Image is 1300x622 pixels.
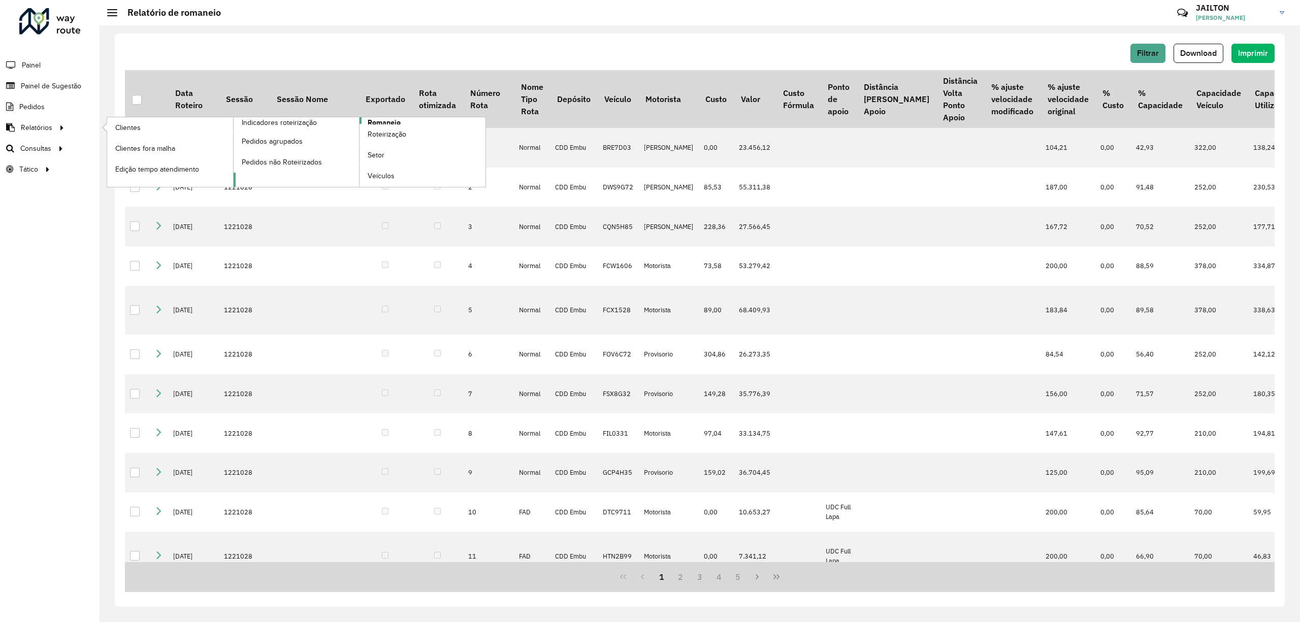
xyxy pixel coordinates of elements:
a: Pedidos agrupados [234,131,360,151]
td: 89,00 [699,286,734,335]
td: [DATE] [168,532,219,581]
button: Filtrar [1130,44,1165,63]
td: 0,00 [1095,207,1130,246]
td: 70,00 [1189,532,1248,581]
span: Painel de Sugestão [21,81,81,91]
td: [PERSON_NAME] [639,128,699,168]
th: Sessão Nome [270,70,359,128]
td: 6 [463,335,514,374]
td: 0,00 [699,532,734,581]
button: 1 [652,567,671,586]
th: Distância [PERSON_NAME] Apoio [857,70,936,128]
td: 304,86 [699,335,734,374]
td: 89,58 [1131,286,1189,335]
td: 56,40 [1131,335,1189,374]
td: 378,00 [1189,246,1248,286]
span: Indicadores roteirização [242,117,317,128]
td: 200,00 [1041,493,1095,532]
span: Tático [19,164,38,175]
td: 70,52 [1131,207,1189,246]
span: Download [1180,49,1217,57]
button: Next Page [747,567,767,586]
th: % ajuste velocidade original [1041,70,1095,128]
td: 378,00 [1189,286,1248,335]
span: Roteirização [368,129,406,140]
button: 2 [671,567,690,586]
td: Normal [514,246,550,286]
td: 0,00 [1095,286,1130,335]
td: 0,00 [1095,335,1130,374]
td: Motorista [639,532,699,581]
td: [PERSON_NAME] [639,168,699,207]
td: 252,00 [1189,168,1248,207]
td: GCP4H35 [598,453,639,493]
span: Relatórios [21,122,52,133]
td: 159,02 [699,453,734,493]
th: Exportado [359,70,412,128]
td: 1221028 [219,246,270,286]
td: 85,53 [699,168,734,207]
span: [PERSON_NAME] [1196,13,1272,22]
th: % Custo [1095,70,1130,128]
td: 84,54 [1041,335,1095,374]
td: 210,00 [1189,413,1248,453]
span: Painel [22,60,41,71]
td: FSX8G32 [598,374,639,414]
td: 95,09 [1131,453,1189,493]
td: 92,77 [1131,413,1189,453]
td: [DATE] [168,493,219,532]
td: DWS9G72 [598,168,639,207]
td: [DATE] [168,286,219,335]
td: 70,00 [1189,493,1248,532]
span: Consultas [20,143,51,154]
span: Clientes [115,122,141,133]
td: CDD Embu [550,413,597,453]
span: Romaneio [368,117,401,128]
td: 200,00 [1041,246,1095,286]
td: CDD Embu [550,286,597,335]
td: 3 [463,207,514,246]
td: 252,00 [1189,374,1248,414]
td: FAD [514,532,550,581]
td: 55.311,38 [734,168,776,207]
td: 2 [463,168,514,207]
td: 210,00 [1189,453,1248,493]
td: UDC Full Lapa [821,493,856,532]
td: 35.776,39 [734,374,776,414]
td: 53.279,42 [734,246,776,286]
td: 1221028 [219,286,270,335]
td: FCW1606 [598,246,639,286]
td: Normal [514,374,550,414]
td: 26.273,35 [734,335,776,374]
td: CDD Embu [550,246,597,286]
span: Imprimir [1238,49,1268,57]
td: CDD Embu [550,532,597,581]
td: 0,00 [1095,168,1130,207]
td: 0,00 [1095,453,1130,493]
th: Distância Volta Ponto Apoio [936,70,984,128]
td: CDD Embu [550,335,597,374]
th: Depósito [550,70,597,128]
td: 1221028 [219,207,270,246]
th: Nome Tipo Rota [514,70,550,128]
td: 1221028 [219,532,270,581]
td: CDD Embu [550,453,597,493]
td: 7 [463,374,514,414]
span: Edição tempo atendimento [115,164,199,175]
td: 0,00 [1095,532,1130,581]
th: % ajuste velocidade modificado [985,70,1041,128]
td: Normal [514,413,550,453]
td: FOV6C72 [598,335,639,374]
td: 200,00 [1041,532,1095,581]
td: 85,64 [1131,493,1189,532]
span: Setor [368,150,384,160]
a: Romaneio [234,117,486,187]
td: 36.704,45 [734,453,776,493]
td: 71,57 [1131,374,1189,414]
td: 8 [463,413,514,453]
td: 0,00 [1095,413,1130,453]
td: 252,00 [1189,335,1248,374]
td: 0,00 [1095,128,1130,168]
td: 1 [463,128,514,168]
td: [DATE] [168,413,219,453]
